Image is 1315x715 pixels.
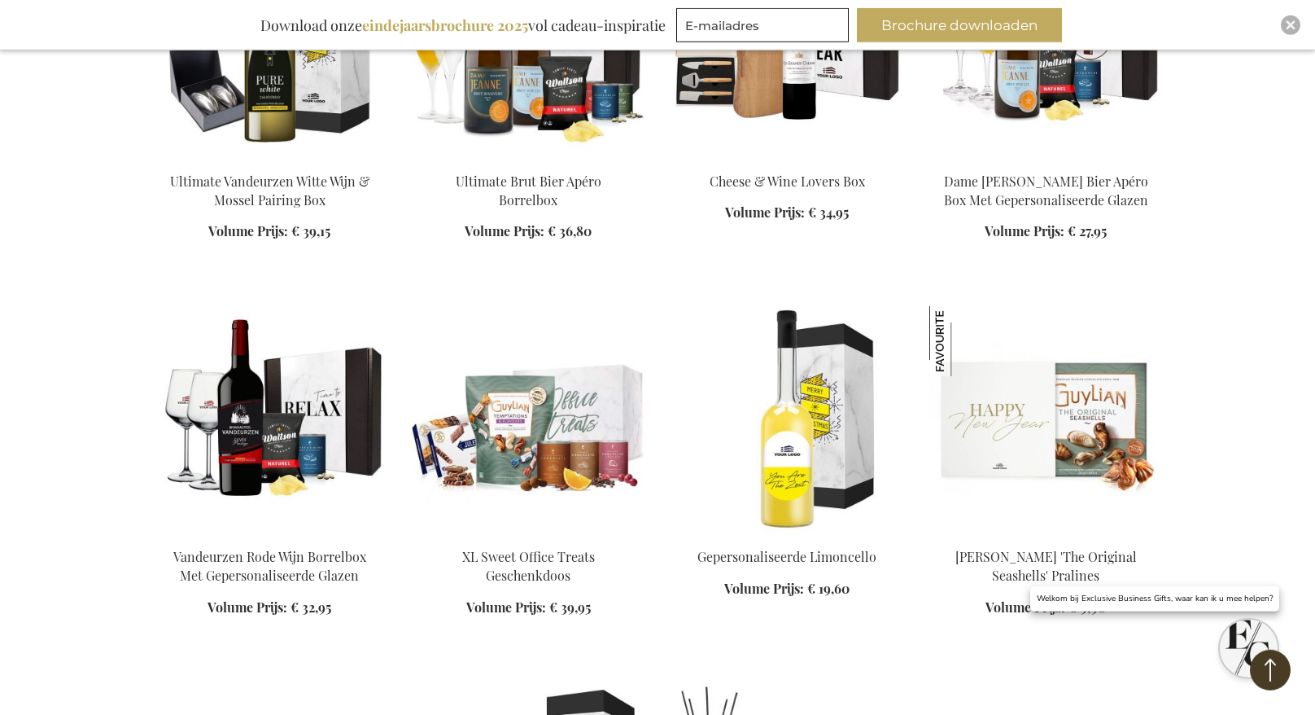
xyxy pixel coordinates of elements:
a: Personalized Limoncello [671,528,903,543]
input: E-mailadres [676,8,849,42]
a: Ultimate Brut Bier Apéro Borrelbox [456,173,601,208]
form: marketing offers and promotions [676,8,854,47]
span: € 32,95 [291,599,331,616]
span: Volume Prijs: [985,599,1065,616]
img: Vandeurzen Rode Wijn Borrelbox Met Gepersonaliseerde Glazen [153,306,386,534]
a: Ultimate Vandeurzen White Wine & Mussel Pairing Box Ultimate Vandeurzen Witte Wijn & Mossel Pairi... [153,152,386,168]
span: € 34,95 [808,204,849,221]
span: Volume Prijs: [208,599,287,616]
a: Guylian 'The Original Seashells' Pralines Guylian 'The Original Seashells' Pralines [929,528,1162,543]
a: Volume Prijs: € 32,95 [208,599,331,617]
div: Close [1281,15,1300,35]
span: Volume Prijs: [465,222,544,239]
a: XL Sweet Office Treats Gift Box [412,528,644,543]
img: Guylian 'The Original Seashells' Pralines [929,306,999,376]
a: Dame Jeanne Champagne Beer Apéro Box With Personalised Glasses Dame Jeanne Brut Bier Apéro Box Me... [929,152,1162,168]
a: Volume Prijs: € 39,15 [208,222,330,241]
span: Volume Prijs: [725,204,805,221]
span: € 19,60 [807,580,850,597]
a: Cheese & Wine Lovers Box Cheese & Wine Lovers Box [671,152,903,168]
a: Vandeurzen Rode Wijn Borrelbox Met Gepersonaliseerde Glazen [173,548,366,584]
a: Volume Prijs: € 9,90 [985,599,1106,617]
img: XL Sweet Office Treats Gift Box [412,306,644,534]
b: eindejaarsbrochure 2025 [362,15,528,35]
span: € 39,95 [549,599,591,616]
div: Download onze vol cadeau-inspiratie [253,8,673,42]
span: € 9,90 [1068,599,1106,616]
span: € 39,15 [291,222,330,239]
span: Volume Prijs: [208,222,288,239]
a: Gepersonaliseerde Limoncello [697,548,876,565]
a: Volume Prijs: € 34,95 [725,204,849,222]
span: € 36,80 [548,222,592,239]
a: Vandeurzen Rode Wijn Borrelbox Met Gepersonaliseerde Glazen [153,528,386,543]
a: Cheese & Wine Lovers Box [710,173,865,190]
a: Volume Prijs: € 36,80 [465,222,592,241]
img: Guylian 'The Original Seashells' Pralines [929,306,1162,534]
a: Ultimate Champagnebier Apéro Borrelbox [412,152,644,168]
img: Personalized Limoncello [671,306,903,534]
a: Volume Prijs: € 19,60 [724,580,850,599]
img: Close [1286,20,1295,30]
button: Brochure downloaden [857,8,1062,42]
a: Ultimate Vandeurzen Witte Wijn & Mossel Pairing Box [170,173,369,208]
a: [PERSON_NAME] 'The Original Seashells' Pralines [955,548,1137,584]
a: XL Sweet Office Treats Geschenkdoos [462,548,595,584]
a: Volume Prijs: € 39,95 [466,599,591,617]
span: Volume Prijs: [466,599,546,616]
span: Volume Prijs: [724,580,804,597]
